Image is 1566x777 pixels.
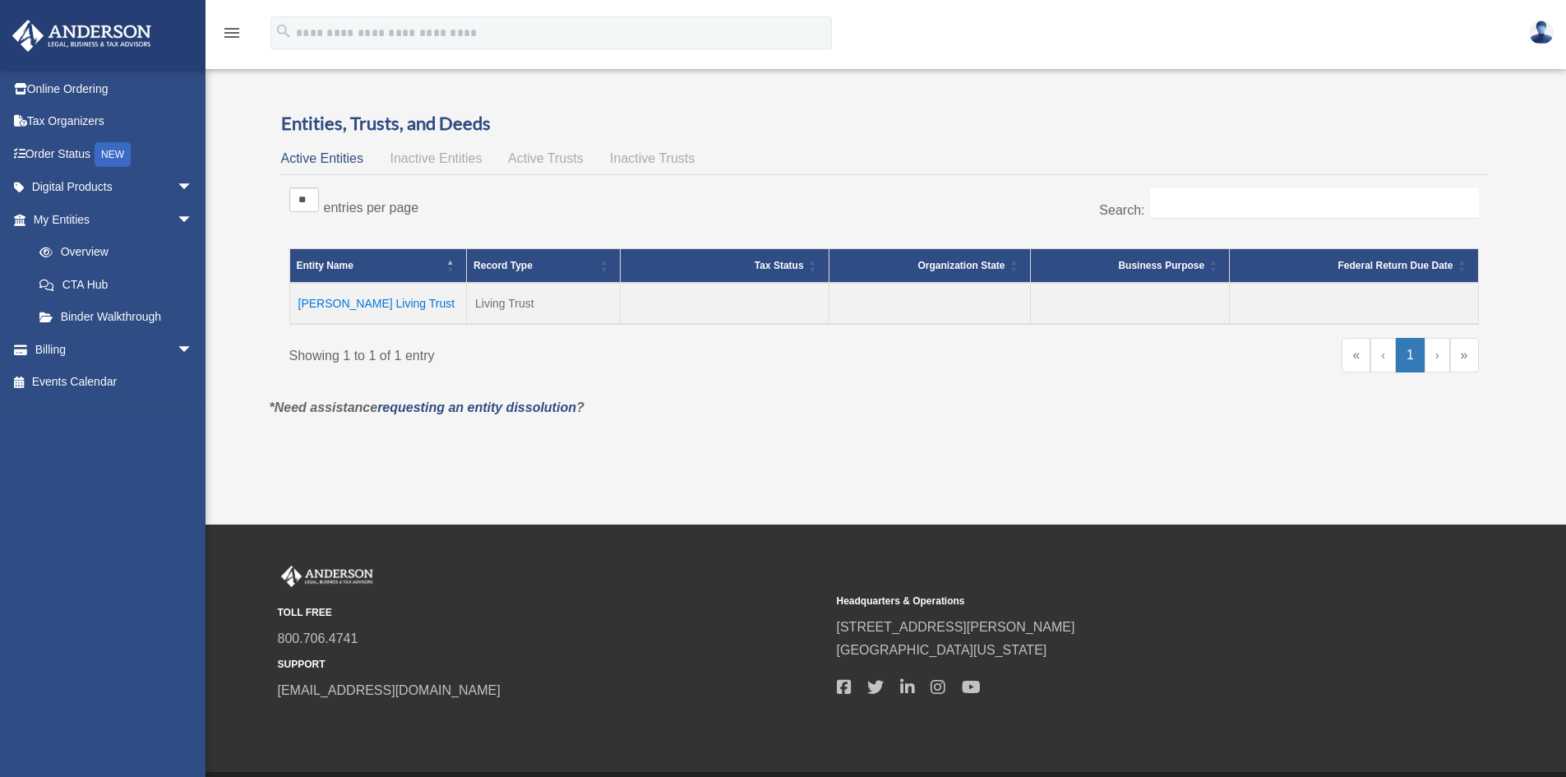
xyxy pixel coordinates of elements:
a: CTA Hub [23,268,210,301]
a: [EMAIL_ADDRESS][DOMAIN_NAME] [278,683,501,697]
img: User Pic [1529,21,1554,44]
span: arrow_drop_down [177,333,210,367]
a: [GEOGRAPHIC_DATA][US_STATE] [837,643,1047,657]
a: menu [222,29,242,43]
em: *Need assistance ? [270,400,584,414]
span: Inactive Trusts [610,151,695,165]
a: Digital Productsarrow_drop_down [12,171,218,204]
span: arrow_drop_down [177,171,210,205]
th: Tax Status: Activate to sort [621,248,829,283]
div: NEW [95,142,131,167]
span: Organization State [917,260,1005,271]
a: First [1342,338,1370,372]
th: Business Purpose: Activate to sort [1030,248,1230,283]
a: Overview [23,236,201,269]
th: Record Type: Activate to sort [467,248,621,283]
td: [PERSON_NAME] Living Trust [289,283,467,324]
span: Tax Status [755,260,804,271]
span: Business Purpose [1118,260,1204,271]
a: My Entitiesarrow_drop_down [12,203,210,236]
a: Billingarrow_drop_down [12,333,218,366]
td: Living Trust [467,283,621,324]
th: Organization State: Activate to sort [829,248,1030,283]
a: 800.706.4741 [278,631,358,645]
span: Record Type [473,260,533,271]
a: Previous [1370,338,1396,372]
span: Active Entities [281,151,363,165]
span: arrow_drop_down [177,203,210,237]
span: Inactive Entities [390,151,482,165]
label: entries per page [324,201,419,215]
small: SUPPORT [278,656,825,673]
a: Online Ordering [12,72,218,105]
th: Federal Return Due Date: Activate to sort [1230,248,1478,283]
a: Binder Walkthrough [23,301,210,334]
a: Last [1450,338,1479,372]
a: Tax Organizers [12,105,218,138]
span: Entity Name [297,260,353,271]
img: Anderson Advisors Platinum Portal [278,566,376,587]
small: TOLL FREE [278,604,825,622]
h3: Entities, Trusts, and Deeds [281,111,1487,136]
a: Order StatusNEW [12,137,218,171]
span: Federal Return Due Date [1337,260,1453,271]
small: Headquarters & Operations [837,593,1384,610]
a: 1 [1396,338,1425,372]
th: Entity Name: Activate to invert sorting [289,248,467,283]
a: Next [1425,338,1450,372]
i: menu [222,23,242,43]
i: search [275,22,293,40]
label: Search: [1099,203,1144,217]
a: [STREET_ADDRESS][PERSON_NAME] [837,620,1075,634]
div: Showing 1 to 1 of 1 entry [289,338,872,368]
a: Events Calendar [12,366,218,399]
a: requesting an entity dissolution [377,400,576,414]
span: Active Trusts [508,151,584,165]
img: Anderson Advisors Platinum Portal [7,20,156,52]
